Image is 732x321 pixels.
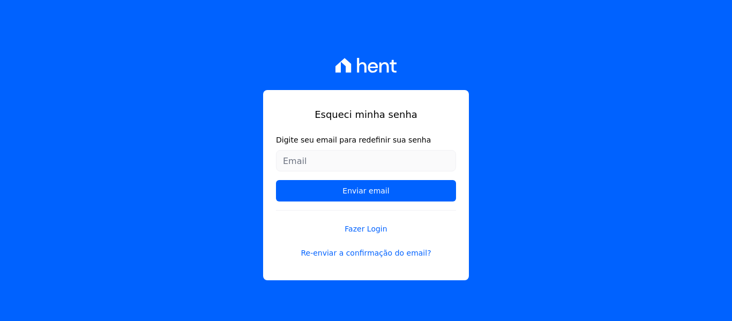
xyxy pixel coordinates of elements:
a: Re-enviar a confirmação do email? [276,248,456,259]
input: Enviar email [276,180,456,201]
input: Email [276,150,456,171]
h1: Esqueci minha senha [276,107,456,122]
label: Digite seu email para redefinir sua senha [276,135,456,146]
a: Fazer Login [276,210,456,235]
